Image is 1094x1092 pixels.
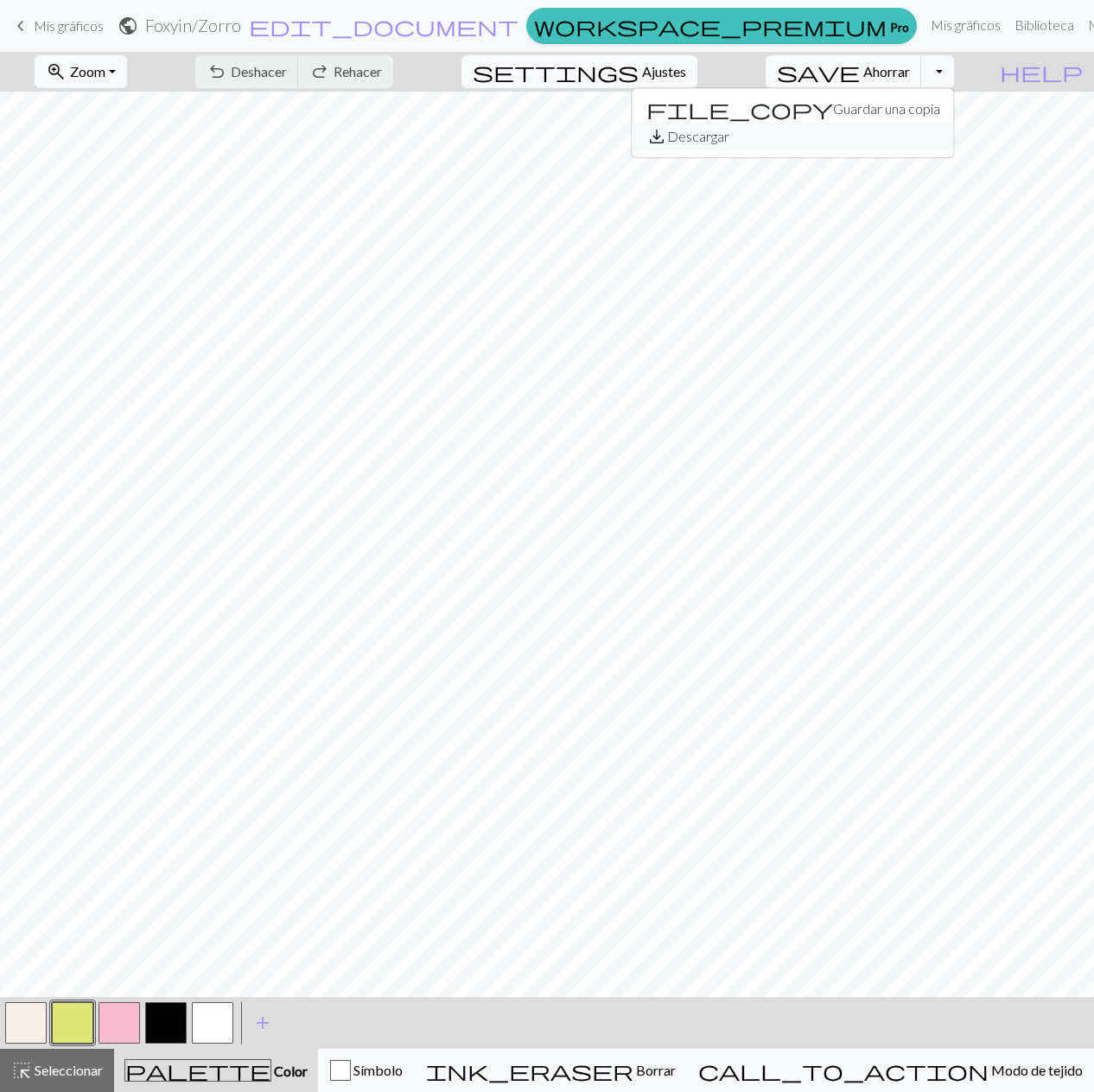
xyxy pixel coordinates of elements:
[461,55,697,88] button: SettingsAjustes
[636,1062,676,1078] font: Borrar
[991,1062,1083,1078] font: Modo de tejido
[145,16,192,35] font: Foxyin
[473,60,639,84] span: settings
[35,1062,103,1078] font: Seleccionar
[931,16,1001,33] font: Mis gráficos
[274,1063,308,1079] font: Color
[125,1058,270,1082] span: palette
[863,63,910,79] font: Ahorrar
[46,60,67,84] span: zoom_in
[252,1011,273,1035] span: add
[11,1058,32,1082] span: highlight_alt
[642,63,686,79] font: Ajustes
[426,1058,633,1082] span: ink_eraser
[833,100,940,117] font: Guardar una copia
[353,1062,403,1078] font: Símbolo
[1000,60,1083,84] span: help
[646,124,667,149] span: save_alt
[890,19,909,34] font: Pro
[766,55,922,88] button: Ahorrar
[534,14,887,38] span: workspace_premium
[114,1049,318,1092] button: Color
[1008,8,1081,42] a: Biblioteca
[1014,16,1074,33] font: Biblioteca
[118,14,138,38] span: public
[318,1049,415,1092] button: Símbolo
[473,61,639,82] i: Settings
[249,14,518,38] span: edit_document
[10,14,31,38] span: keyboard_arrow_left
[698,1058,989,1082] span: call_to_action
[777,60,860,84] span: save
[10,11,104,41] a: Mis gráficos
[924,8,1008,42] a: Mis gráficos
[526,8,917,44] a: Pro
[70,63,105,79] font: Zoom
[687,1049,1094,1092] button: Modo de tejido
[646,97,833,121] span: file_copy
[192,16,198,35] font: /
[35,55,127,88] button: Zoom
[667,128,729,144] font: Descargar
[415,1049,687,1092] button: Borrar
[198,16,241,35] font: Zorro
[34,17,104,34] font: Mis gráficos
